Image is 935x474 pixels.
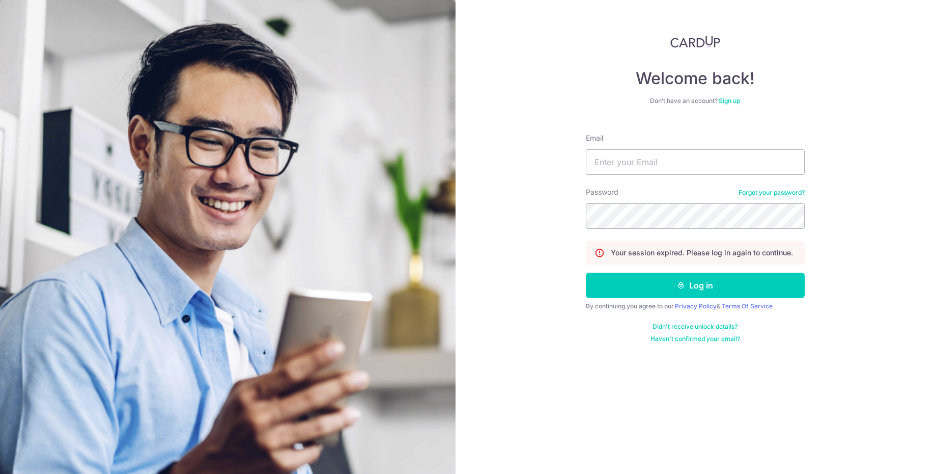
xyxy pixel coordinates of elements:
[586,187,618,197] label: Password
[650,335,740,343] a: Haven't confirmed your email?
[611,248,793,258] p: Your session expired. Please log in again to continue.
[739,189,805,197] a: Forgot your password?
[586,97,805,105] div: Don’t have an account?
[586,149,805,175] input: Enter your Email
[722,302,773,310] a: Terms Of Service
[586,133,603,143] label: Email
[670,36,720,48] img: CardUp Logo
[719,97,740,104] a: Sign up
[653,323,738,331] a: Didn't receive unlock details?
[586,68,805,89] h4: Welcome back!
[675,302,717,310] a: Privacy Policy
[586,273,805,298] button: Log in
[586,302,805,310] div: By continuing you agree to our &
